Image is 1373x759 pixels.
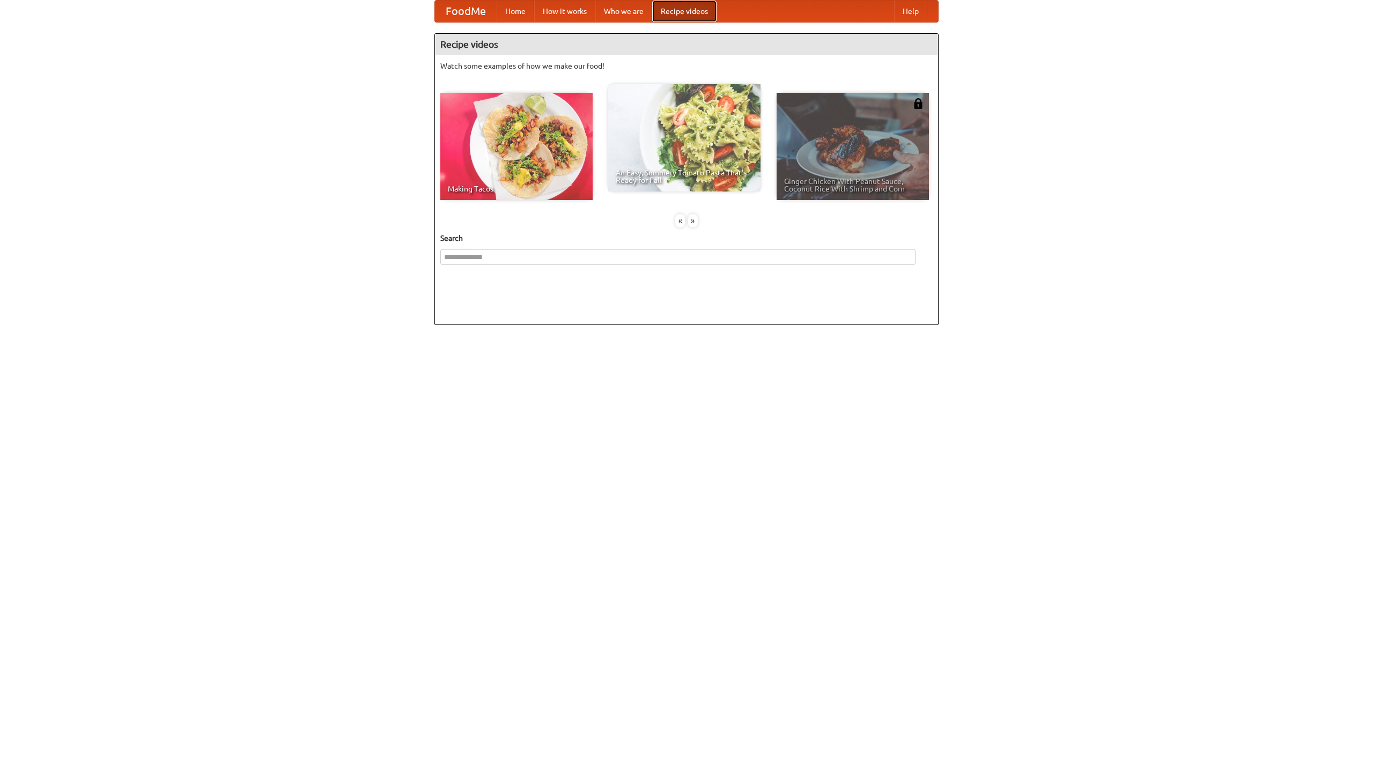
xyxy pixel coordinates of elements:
a: Who we are [595,1,652,22]
h5: Search [440,233,933,244]
a: Recipe videos [652,1,717,22]
p: Watch some examples of how we make our food! [440,61,933,71]
div: » [688,214,698,227]
span: An Easy, Summery Tomato Pasta That's Ready for Fall [616,169,753,184]
a: FoodMe [435,1,497,22]
a: Help [894,1,927,22]
span: Making Tacos [448,185,585,193]
a: How it works [534,1,595,22]
div: « [675,214,685,227]
a: An Easy, Summery Tomato Pasta That's Ready for Fall [608,84,761,191]
a: Home [497,1,534,22]
img: 483408.png [913,98,924,109]
h4: Recipe videos [435,34,938,55]
a: Making Tacos [440,93,593,200]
